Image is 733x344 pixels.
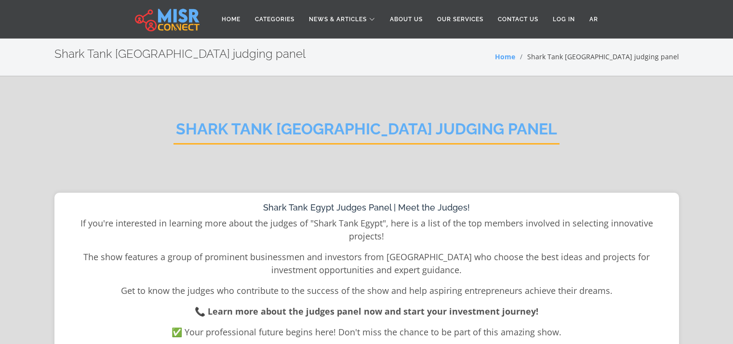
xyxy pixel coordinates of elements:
a: Categories [248,10,302,28]
p: The show features a group of prominent businessmen and investors from [GEOGRAPHIC_DATA] who choos... [64,251,669,277]
a: Home [495,52,515,61]
p: If you're interested in learning more about the judges of "Shark Tank Egypt", here is a list of t... [64,217,669,243]
span: News & Articles [309,15,367,24]
a: AR [582,10,605,28]
p: 📞 Learn more about the judges panel now and start your investment journey! [64,305,669,318]
p: ✅ Your professional future begins here! Don't miss the chance to be part of this amazing show. [64,326,669,339]
h1: Shark Tank Egypt Judges Panel | Meet the Judges! [64,202,669,213]
a: Our Services [430,10,491,28]
p: Get to know the judges who contribute to the success of the show and help aspiring entrepreneurs ... [64,284,669,297]
h2: Shark Tank [GEOGRAPHIC_DATA] judging panel [54,47,306,61]
a: News & Articles [302,10,383,28]
h2: Shark Tank [GEOGRAPHIC_DATA] judging panel [173,120,560,145]
a: Log in [546,10,582,28]
a: About Us [383,10,430,28]
a: Contact Us [491,10,546,28]
li: Shark Tank [GEOGRAPHIC_DATA] judging panel [515,52,679,62]
img: main.misr_connect [135,7,200,31]
a: Home [214,10,248,28]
